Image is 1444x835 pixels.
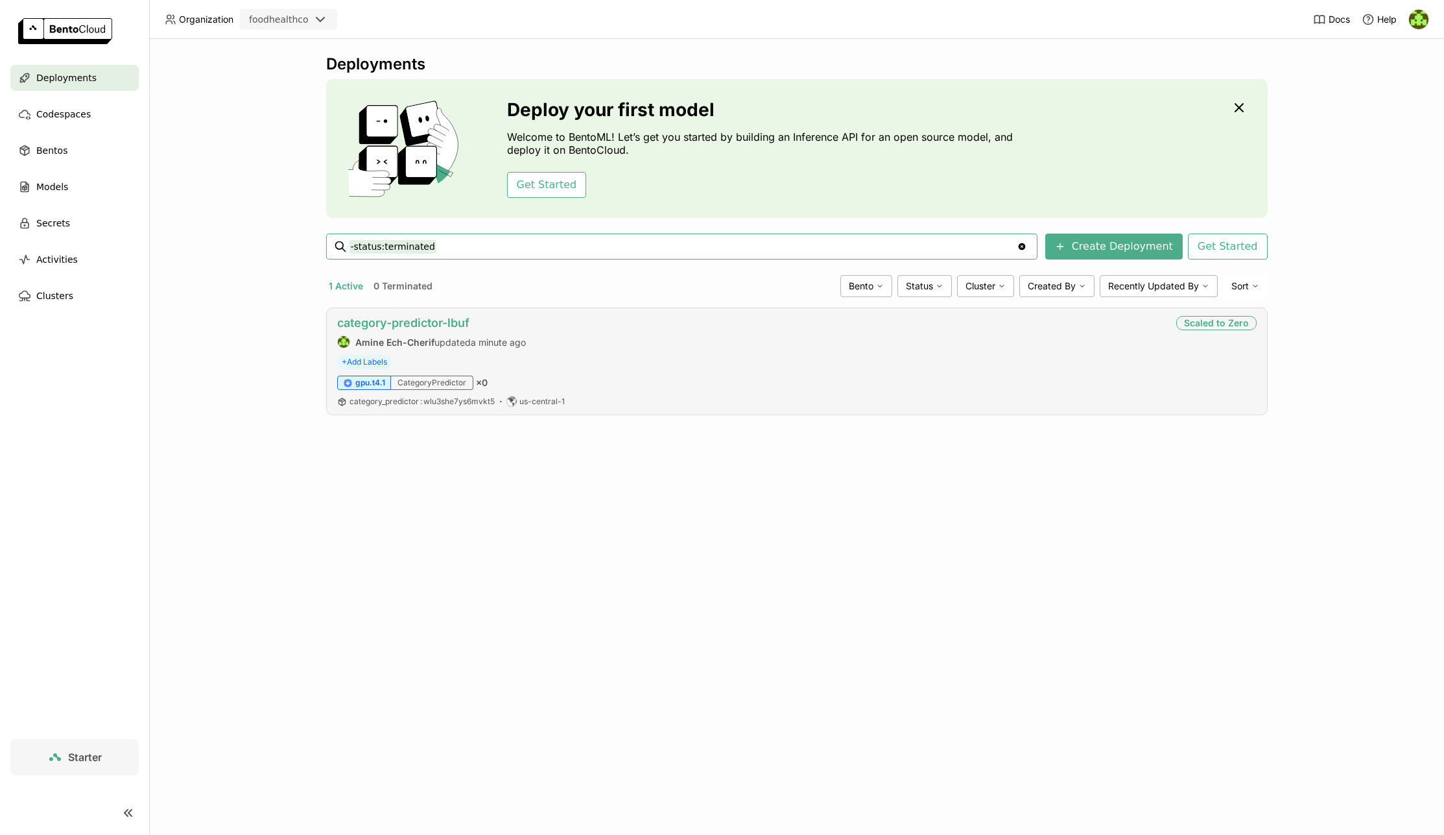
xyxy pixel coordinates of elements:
[840,275,892,297] div: Bento
[519,396,565,407] span: us-central-1
[349,396,495,406] span: category_predictor wlu3she7ys6mvkt5
[10,138,139,163] a: Bentos
[36,70,97,86] span: Deployments
[1231,280,1249,292] span: Sort
[1313,13,1350,26] a: Docs
[10,283,139,309] a: Clusters
[10,210,139,236] a: Secrets
[1176,316,1257,330] div: Scaled to Zero
[355,378,385,388] span: gpu.t4.1
[10,101,139,127] a: Codespaces
[391,376,473,390] div: CategoryPredictor
[906,280,933,292] span: Status
[36,215,70,231] span: Secrets
[1028,280,1076,292] span: Created By
[371,278,435,295] button: 0 Terminated
[337,335,526,348] div: updated
[1045,234,1183,260] button: Create Deployment
[349,396,495,407] a: category_predictor:wlu3she7ys6mvkt5
[1188,234,1268,260] button: Get Started
[249,13,309,26] div: foodhealthco
[18,18,112,44] img: logo
[36,288,73,304] span: Clusters
[1108,280,1199,292] span: Recently Updated By
[507,130,1019,156] p: Welcome to BentoML! Let’s get you started by building an Inference API for an open source model, ...
[1019,275,1095,297] div: Created By
[1362,13,1397,26] div: Help
[1100,275,1218,297] div: Recently Updated By
[420,396,422,406] span: :
[36,179,68,195] span: Models
[10,174,139,200] a: Models
[1409,10,1428,29] img: Amine Ech-Cherif
[36,143,67,158] span: Bentos
[326,54,1268,74] div: Deployments
[338,336,349,348] img: Amine Ech-Cherif
[849,280,873,292] span: Bento
[476,377,488,389] span: × 0
[355,337,434,348] strong: Amine Ech-Cherif
[179,14,233,25] span: Organization
[349,236,1017,257] input: Search
[10,247,139,272] a: Activities
[10,739,139,775] a: Starter
[965,280,995,292] span: Cluster
[1377,14,1397,25] span: Help
[507,99,1019,120] h3: Deploy your first model
[326,278,366,295] button: 1 Active
[471,337,526,348] span: a minute ago
[897,275,952,297] div: Status
[68,751,102,764] span: Starter
[337,100,476,197] img: cover onboarding
[337,316,469,330] a: category-predictor-lbuf
[36,252,78,267] span: Activities
[1017,241,1027,252] svg: Clear value
[1223,275,1268,297] div: Sort
[10,65,139,91] a: Deployments
[36,106,91,122] span: Codespaces
[310,14,311,27] input: Selected foodhealthco.
[1329,14,1350,25] span: Docs
[957,275,1014,297] div: Cluster
[337,355,392,369] span: +Add Labels
[507,172,587,198] button: Get Started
